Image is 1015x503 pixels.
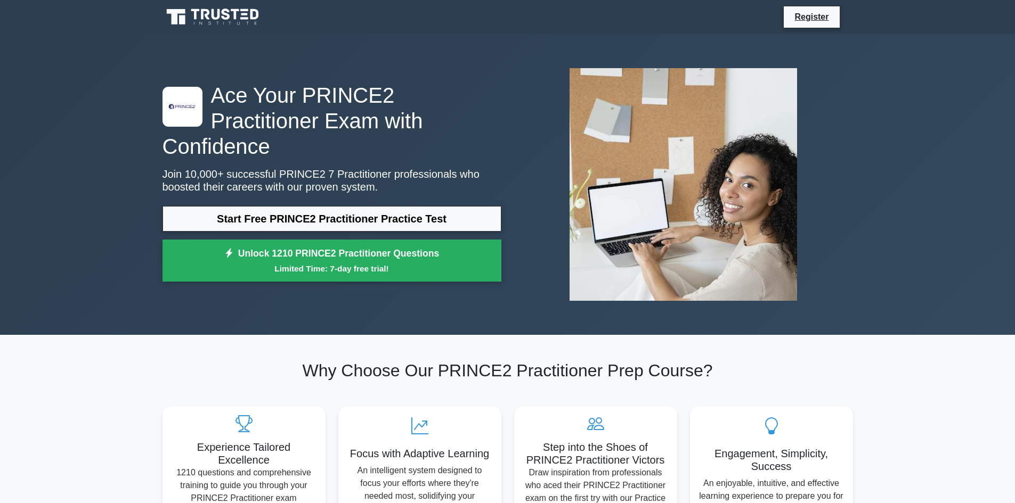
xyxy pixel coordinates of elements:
[163,168,501,193] p: Join 10,000+ successful PRINCE2 7 Practitioner professionals who boosted their careers with our p...
[788,10,835,23] a: Register
[347,447,493,460] h5: Focus with Adaptive Learning
[699,447,845,473] h5: Engagement, Simplicity, Success
[163,206,501,232] a: Start Free PRINCE2 Practitioner Practice Test
[163,360,853,381] h2: Why Choose Our PRINCE2 Practitioner Prep Course?
[163,240,501,282] a: Unlock 1210 PRINCE2 Practitioner QuestionsLimited Time: 7-day free trial!
[523,441,669,466] h5: Step into the Shoes of PRINCE2 Practitioner Victors
[176,262,488,275] small: Limited Time: 7-day free trial!
[163,83,501,159] h1: Ace Your PRINCE2 Practitioner Exam with Confidence
[171,441,317,466] h5: Experience Tailored Excellence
